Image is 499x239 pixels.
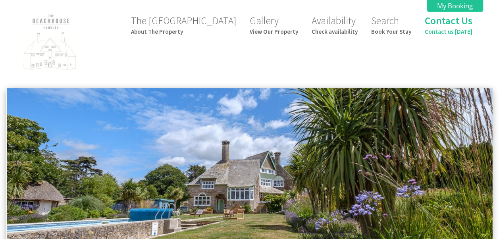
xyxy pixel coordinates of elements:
[371,14,411,35] a: SearchBook Your Stay
[250,28,298,35] small: View Our Property
[131,28,236,35] small: About The Property
[425,28,472,35] small: Contact us [DATE]
[371,28,411,35] small: Book Your Stay
[250,14,298,35] a: GalleryView Our Property
[11,11,91,76] img: The Beach House Exmouth
[425,14,472,35] a: Contact UsContact us [DATE]
[312,28,358,35] small: Check availability
[131,14,236,35] a: The [GEOGRAPHIC_DATA]About The Property
[312,14,358,35] a: AvailabilityCheck availability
